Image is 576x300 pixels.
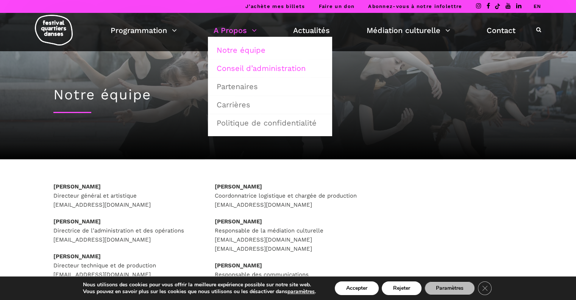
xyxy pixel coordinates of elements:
[35,15,73,46] img: logo-fqd-med
[487,24,515,37] a: Contact
[293,24,330,37] a: Actualités
[214,24,257,37] a: A Propos
[245,3,305,9] a: J’achète mes billets
[287,288,315,295] button: paramètres
[212,60,328,77] a: Conseil d’administration
[367,24,450,37] a: Médiation culturelle
[212,78,328,95] a: Partenaires
[83,288,316,295] p: Vous pouvez en savoir plus sur les cookies que nous utilisons ou les désactiver dans .
[53,252,200,279] p: Directeur technique et de production [EMAIL_ADDRESS][DOMAIN_NAME]
[53,183,101,190] strong: [PERSON_NAME]
[53,182,200,209] p: Directeur général et artistique [EMAIL_ADDRESS][DOMAIN_NAME]
[53,217,200,244] p: Directrice de l’administration et des opérations [EMAIL_ADDRESS][DOMAIN_NAME]
[215,217,361,253] p: Responsable de la médiation culturelle [EMAIL_ADDRESS][DOMAIN_NAME] [EMAIL_ADDRESS][DOMAIN_NAME]
[212,114,328,132] a: Politique de confidentialité
[425,281,475,295] button: Paramètres
[368,3,462,9] a: Abonnez-vous à notre infolettre
[478,281,492,295] button: Close GDPR Cookie Banner
[382,281,421,295] button: Rejeter
[215,262,262,269] strong: [PERSON_NAME]
[318,3,354,9] a: Faire un don
[111,24,177,37] a: Programmation
[53,86,523,103] h1: Notre équipe
[215,183,262,190] strong: [PERSON_NAME]
[53,218,101,225] strong: [PERSON_NAME]
[215,182,361,209] p: Coordonnatrice logistique et chargée de production [EMAIL_ADDRESS][DOMAIN_NAME]
[83,281,316,288] p: Nous utilisons des cookies pour vous offrir la meilleure expérience possible sur notre site web.
[335,281,379,295] button: Accepter
[533,3,541,9] a: EN
[212,41,328,59] a: Notre équipe
[215,218,262,225] strong: [PERSON_NAME]
[53,253,101,260] strong: [PERSON_NAME]
[212,96,328,113] a: Carrières
[215,261,361,288] p: Responsable des communications [EMAIL_ADDRESS][DOMAIN_NAME]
